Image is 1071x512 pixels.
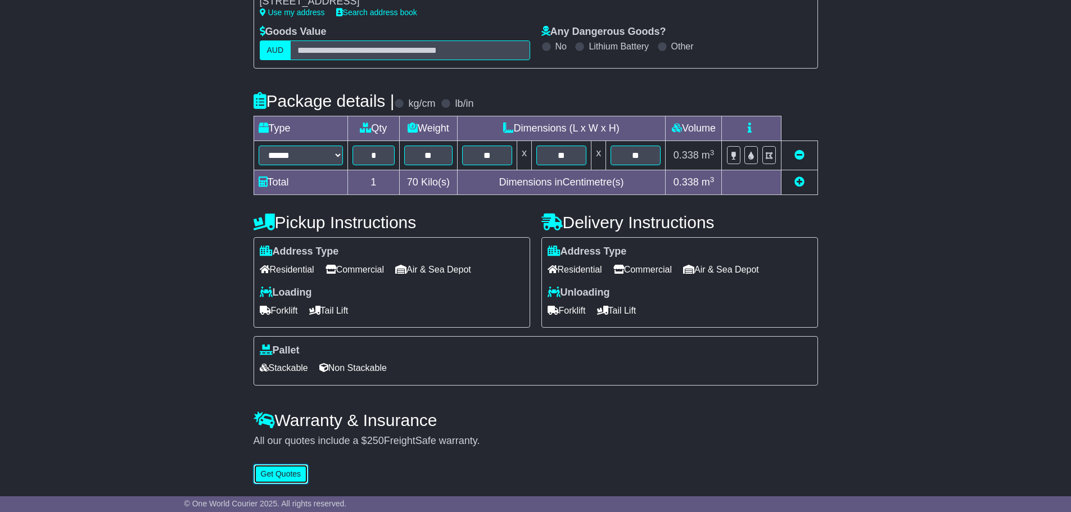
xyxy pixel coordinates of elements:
[254,464,309,484] button: Get Quotes
[254,213,530,232] h4: Pickup Instructions
[455,98,473,110] label: lb/in
[260,26,327,38] label: Goods Value
[367,435,384,446] span: 250
[254,116,347,141] td: Type
[548,302,586,319] span: Forklift
[407,176,418,188] span: 70
[347,116,400,141] td: Qty
[597,302,636,319] span: Tail Lift
[319,359,387,377] span: Non Stackable
[309,302,349,319] span: Tail Lift
[683,261,759,278] span: Air & Sea Depot
[548,246,627,258] label: Address Type
[591,141,606,170] td: x
[548,261,602,278] span: Residential
[336,8,417,17] a: Search address book
[260,345,300,357] label: Pallet
[702,176,715,188] span: m
[457,116,666,141] td: Dimensions (L x W x H)
[613,261,672,278] span: Commercial
[400,116,458,141] td: Weight
[674,149,699,161] span: 0.338
[400,170,458,195] td: Kilo(s)
[671,41,694,52] label: Other
[254,92,395,110] h4: Package details |
[702,149,715,161] span: m
[260,261,314,278] span: Residential
[184,499,347,508] span: © One World Courier 2025. All rights reserved.
[589,41,649,52] label: Lithium Battery
[254,435,818,447] div: All our quotes include a $ FreightSafe warranty.
[347,170,400,195] td: 1
[260,302,298,319] span: Forklift
[794,149,805,161] a: Remove this item
[674,176,699,188] span: 0.338
[541,26,666,38] label: Any Dangerous Goods?
[710,148,715,157] sup: 3
[260,246,339,258] label: Address Type
[555,41,567,52] label: No
[260,359,308,377] span: Stackable
[408,98,435,110] label: kg/cm
[548,287,610,299] label: Unloading
[517,141,531,170] td: x
[457,170,666,195] td: Dimensions in Centimetre(s)
[260,8,325,17] a: Use my address
[254,411,818,429] h4: Warranty & Insurance
[666,116,722,141] td: Volume
[794,176,805,188] a: Add new item
[260,40,291,60] label: AUD
[541,213,818,232] h4: Delivery Instructions
[395,261,471,278] span: Air & Sea Depot
[326,261,384,278] span: Commercial
[260,287,312,299] label: Loading
[710,175,715,184] sup: 3
[254,170,347,195] td: Total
